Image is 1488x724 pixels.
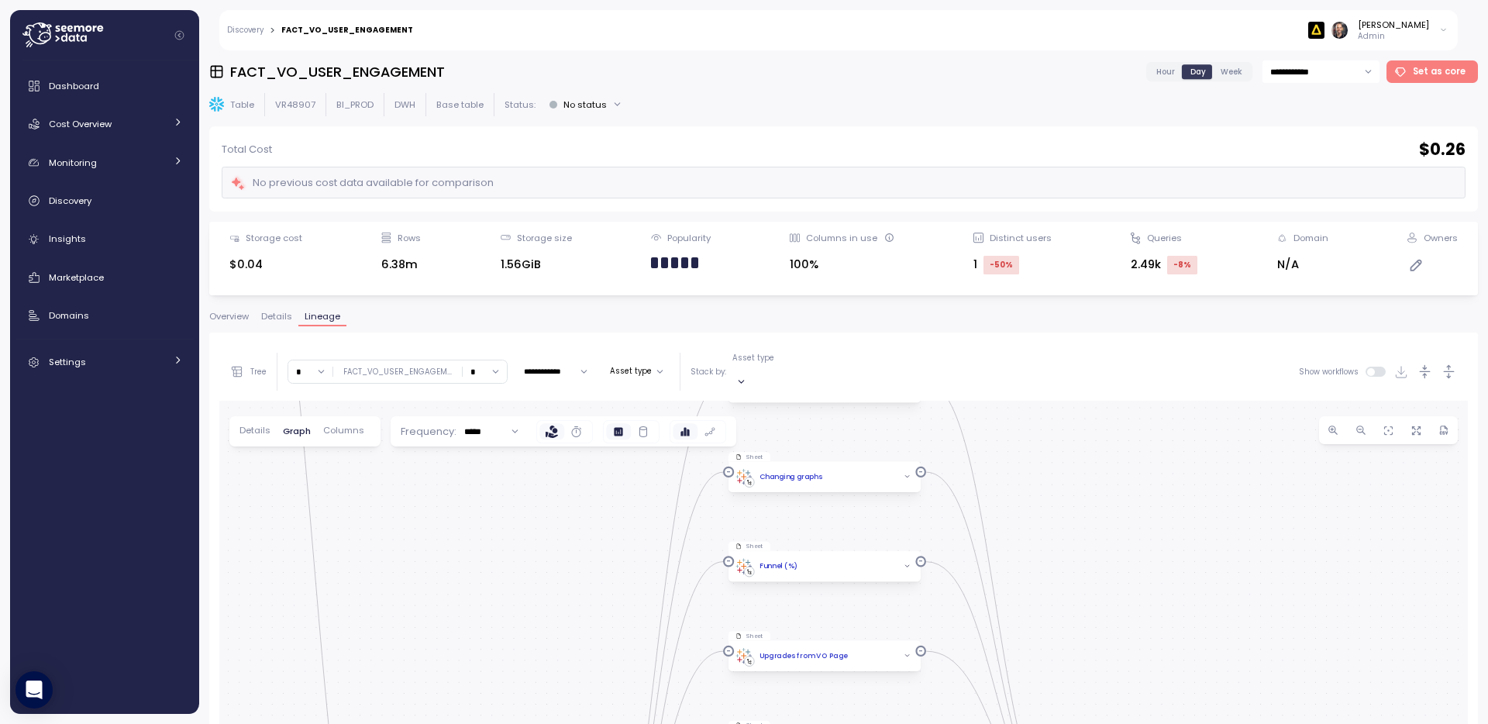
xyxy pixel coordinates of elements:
span: Graph [283,427,311,436]
div: FACT_VO_USER_ENGAGEMENT [281,26,413,34]
a: Dashboard [16,71,193,102]
a: Domains [16,300,193,331]
div: -8 % [1167,256,1197,274]
div: [PERSON_NAME] [1358,19,1429,31]
p: DWH [394,98,415,111]
a: Changing graphs [759,471,821,482]
div: Rows [398,232,421,244]
h2: $ 0.26 [1419,139,1466,161]
img: ACg8ocI2dL-zei04f8QMW842o_HSSPOvX6ScuLi9DAmwXc53VPYQOcs=s96-c [1331,22,1348,38]
p: Tree [250,367,267,378]
a: Discovery [227,26,263,34]
div: Storage size [517,232,572,244]
div: Distinct users [990,232,1052,244]
div: No previous cost data available for comparison [230,174,494,192]
p: Sheet [746,453,763,461]
a: Funnel (%) [759,561,797,572]
a: Marketplace [16,262,193,293]
div: $0.04 [229,256,302,274]
span: Columns [323,426,364,435]
p: Stack by: [691,367,726,378]
p: VR48907 [275,98,315,111]
button: Set as core [1386,60,1479,83]
div: N/A [1277,256,1328,274]
p: Table [230,98,254,111]
a: Monitoring [16,147,193,178]
div: 100% [790,256,894,274]
span: Settings [49,356,86,368]
div: Columns in use [806,232,894,244]
div: Open Intercom Messenger [15,671,53,708]
span: Insights [49,233,86,245]
span: Hour [1156,66,1175,78]
p: Sheet [746,633,763,640]
h3: FACT_VO_USER_ENGAGEMENT [230,62,445,81]
div: 2.49k [1131,256,1197,274]
p: Asset type [732,353,774,364]
span: Overview [209,312,249,321]
p: Sheet [746,543,763,550]
span: Monitoring [49,157,97,169]
div: > [270,26,275,36]
div: Domain [1293,232,1328,244]
img: 6628aa71fabf670d87b811be.PNG [1308,22,1324,38]
span: Details [239,426,270,435]
div: 1 [973,256,1052,274]
p: Frequency: [401,424,456,440]
p: Admin [1358,31,1429,42]
a: Insights [16,224,193,255]
span: Dashboard [49,80,99,92]
div: 6.38m [381,256,421,274]
button: Collapse navigation [170,29,189,41]
span: Lineage [305,312,340,321]
span: Marketplace [49,271,104,284]
button: Asset type [604,362,670,381]
span: Details [261,312,292,321]
div: -50 % [983,256,1019,274]
span: Cost Overview [49,118,112,130]
div: 1.56GiB [501,256,572,274]
div: Owners [1424,232,1458,244]
button: No status [542,93,629,115]
span: Show workflows [1299,367,1366,377]
span: Day [1190,66,1206,78]
span: Set as core [1413,61,1466,82]
p: BI_PROD [336,98,374,111]
p: Total Cost [222,142,272,157]
a: Discovery [16,185,193,216]
a: Upgrades from VO Page [759,650,847,661]
span: Discovery [49,195,91,207]
p: Base table [436,98,484,111]
div: FACT_VO_USER_ENGAGEM ... [343,367,452,378]
a: Cost Overview [16,109,193,140]
div: Popularity [667,232,711,244]
div: No status [563,98,607,111]
span: Domains [49,309,89,322]
div: Storage cost [246,232,302,244]
p: Status: [505,98,536,111]
a: Settings [16,346,193,378]
div: Queries [1147,232,1182,244]
span: Week [1221,66,1242,78]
